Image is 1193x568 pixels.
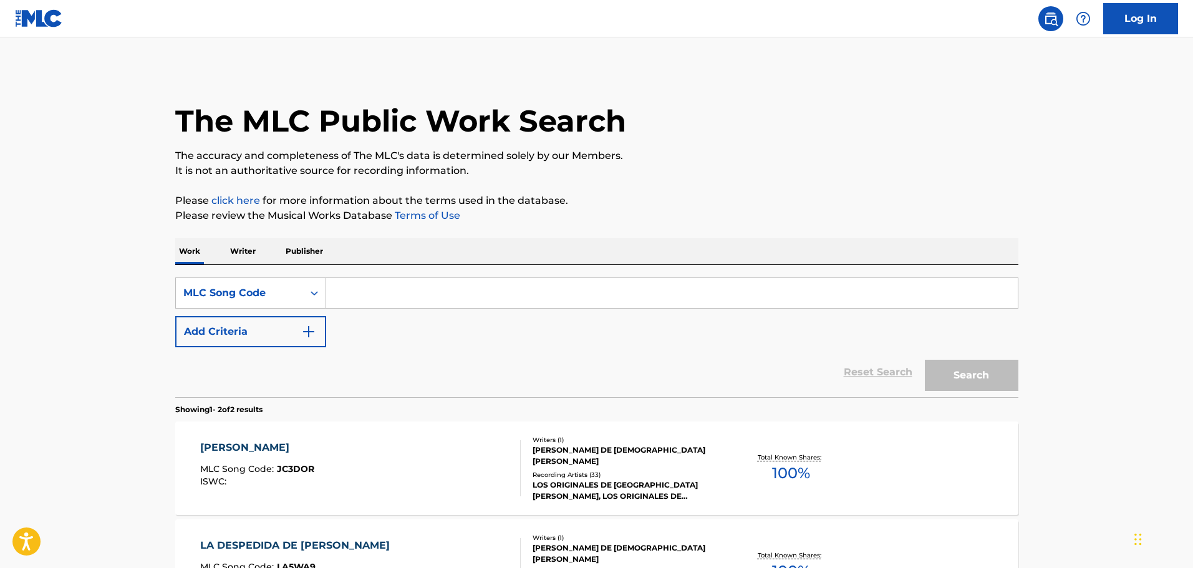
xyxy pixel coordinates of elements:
img: search [1043,11,1058,26]
p: Please review the Musical Works Database [175,208,1018,223]
form: Search Form [175,277,1018,397]
span: ISWC : [200,476,229,487]
div: Writers ( 1 ) [533,435,721,445]
p: Total Known Shares: [758,453,824,462]
div: MLC Song Code [183,286,296,301]
span: JC3DOR [277,463,314,474]
div: [PERSON_NAME] [200,440,314,455]
div: LOS ORIGINALES DE [GEOGRAPHIC_DATA][PERSON_NAME], LOS ORIGINALES DE [GEOGRAPHIC_DATA][PERSON_NAME... [533,479,721,502]
a: click here [211,195,260,206]
img: help [1076,11,1091,26]
div: LA DESPEDIDA DE [PERSON_NAME] [200,538,396,553]
div: [PERSON_NAME] DE [DEMOGRAPHIC_DATA][PERSON_NAME] [533,445,721,467]
a: Public Search [1038,6,1063,31]
a: [PERSON_NAME]MLC Song Code:JC3DORISWC:Writers (1)[PERSON_NAME] DE [DEMOGRAPHIC_DATA][PERSON_NAME]... [175,421,1018,515]
p: It is not an authoritative source for recording information. [175,163,1018,178]
div: Help [1071,6,1096,31]
img: MLC Logo [15,9,63,27]
div: Recording Artists ( 33 ) [533,470,721,479]
button: Add Criteria [175,316,326,347]
a: Log In [1103,3,1178,34]
div: Drag [1134,521,1142,558]
p: Work [175,238,204,264]
div: [PERSON_NAME] DE [DEMOGRAPHIC_DATA][PERSON_NAME] [533,542,721,565]
h1: The MLC Public Work Search [175,102,626,140]
span: MLC Song Code : [200,463,277,474]
p: Publisher [282,238,327,264]
p: Please for more information about the terms used in the database. [175,193,1018,208]
p: Writer [226,238,259,264]
img: 9d2ae6d4665cec9f34b9.svg [301,324,316,339]
p: Showing 1 - 2 of 2 results [175,404,263,415]
p: Total Known Shares: [758,551,824,560]
span: 100 % [772,462,810,484]
iframe: Chat Widget [1131,508,1193,568]
p: The accuracy and completeness of The MLC's data is determined solely by our Members. [175,148,1018,163]
div: Writers ( 1 ) [533,533,721,542]
a: Terms of Use [392,209,460,221]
